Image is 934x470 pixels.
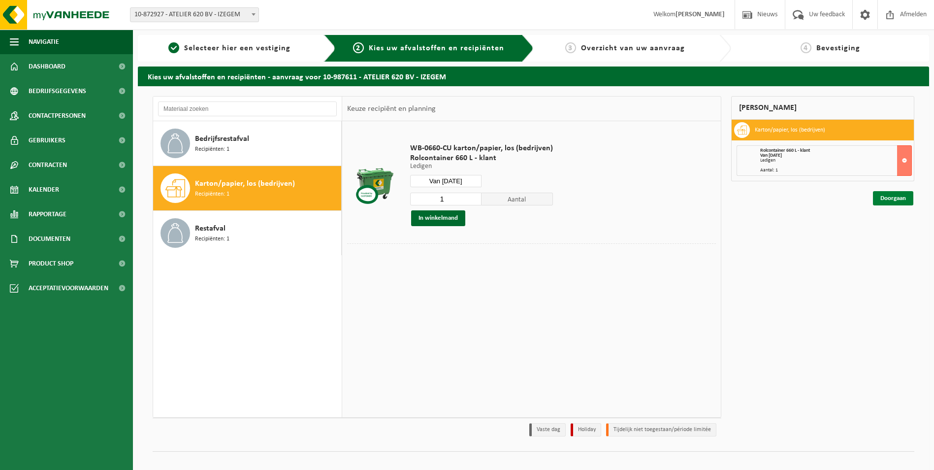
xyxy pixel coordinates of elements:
span: Rapportage [29,202,66,227]
p: Ledigen [410,163,553,170]
span: Rolcontainer 660 L - klant [760,148,810,153]
li: Tijdelijk niet toegestaan/période limitée [606,423,716,436]
button: In winkelmand [411,210,465,226]
span: Overzicht van uw aanvraag [581,44,685,52]
span: Recipiënten: 1 [195,235,229,244]
span: Contactpersonen [29,103,86,128]
button: Restafval Recipiënten: 1 [153,211,342,255]
span: Acceptatievoorwaarden [29,276,108,301]
span: 1 [168,42,179,53]
span: Product Shop [29,251,73,276]
strong: [PERSON_NAME] [676,11,725,18]
span: Aantal [482,193,553,205]
span: 10-872927 - ATELIER 620 BV - IZEGEM [130,7,259,22]
span: Navigatie [29,30,59,54]
span: Bedrijfsgegevens [29,79,86,103]
span: Restafval [195,223,225,235]
span: Recipiënten: 1 [195,145,229,154]
span: Bevestiging [816,44,860,52]
h3: Karton/papier, los (bedrijven) [755,122,825,138]
strong: Van [DATE] [760,153,782,158]
span: Selecteer hier een vestiging [184,44,290,52]
span: 4 [801,42,811,53]
span: WB-0660-CU karton/papier, los (bedrijven) [410,143,553,153]
div: [PERSON_NAME] [731,96,914,120]
span: Gebruikers [29,128,65,153]
span: Dashboard [29,54,65,79]
span: Kies uw afvalstoffen en recipiënten [369,44,504,52]
button: Karton/papier, los (bedrijven) Recipiënten: 1 [153,166,342,211]
h2: Kies uw afvalstoffen en recipiënten - aanvraag voor 10-987611 - ATELIER 620 BV - IZEGEM [138,67,929,86]
span: 10-872927 - ATELIER 620 BV - IZEGEM [130,8,258,22]
input: Materiaal zoeken [158,101,337,116]
input: Selecteer datum [410,175,482,187]
span: Karton/papier, los (bedrijven) [195,178,295,190]
span: Documenten [29,227,70,251]
li: Vaste dag [529,423,566,436]
a: Doorgaan [873,191,913,205]
span: Contracten [29,153,67,177]
button: Bedrijfsrestafval Recipiënten: 1 [153,121,342,166]
span: Kalender [29,177,59,202]
span: 3 [565,42,576,53]
div: Ledigen [760,158,911,163]
span: Recipiënten: 1 [195,190,229,199]
span: Rolcontainer 660 L - klant [410,153,553,163]
span: 2 [353,42,364,53]
li: Holiday [571,423,601,436]
span: Bedrijfsrestafval [195,133,249,145]
div: Keuze recipiënt en planning [342,97,441,121]
a: 1Selecteer hier een vestiging [143,42,316,54]
div: Aantal: 1 [760,168,911,173]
